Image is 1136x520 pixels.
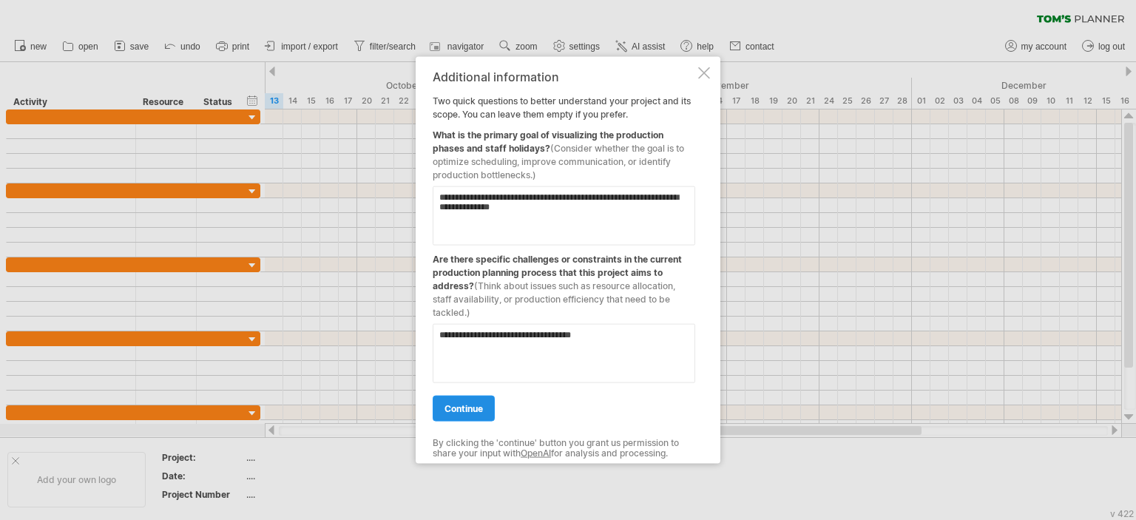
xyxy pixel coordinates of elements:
[433,280,675,317] span: (Think about issues such as resource allocation, staff availability, or production efficiency tha...
[433,121,695,181] div: What is the primary goal of visualizing the production phases and staff holidays?
[433,437,695,459] div: By clicking the 'continue' button you grant us permission to share your input with for analysis a...
[433,142,684,180] span: (Consider whether the goal is to optimize scheduling, improve communication, or identify producti...
[433,70,695,450] div: Two quick questions to better understand your project and its scope. You can leave them empty if ...
[433,395,495,421] a: continue
[444,402,483,413] span: continue
[433,70,695,83] div: Additional information
[433,245,695,319] div: Are there specific challenges or constraints in the current production planning process that this...
[521,448,551,459] a: OpenAI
